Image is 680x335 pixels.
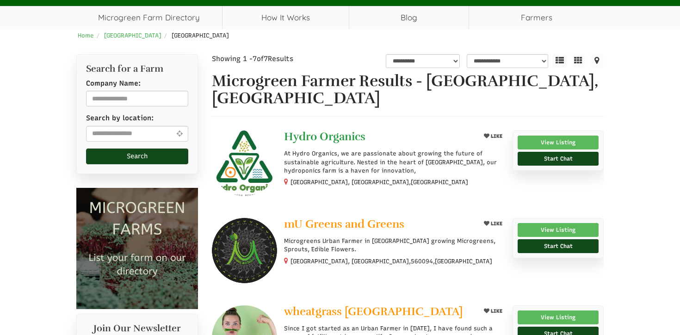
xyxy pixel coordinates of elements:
span: LIKE [489,221,502,227]
a: View Listing [518,136,599,149]
span: [GEOGRAPHIC_DATA] [411,178,468,186]
span: LIKE [489,308,502,314]
span: LIKE [489,133,502,139]
span: [GEOGRAPHIC_DATA] [435,257,492,266]
span: 7 [264,55,268,63]
span: Farmers [469,6,604,29]
select: sortbox-1 [467,54,548,68]
div: Showing 1 - of Results [212,54,342,64]
button: LIKE [481,130,506,142]
p: Microgreens Urban Farmer in [GEOGRAPHIC_DATA] growing Microgreens, Sprouts, Edible Flowers. [284,237,506,254]
a: Start Chat [518,239,599,253]
a: Blog [349,6,469,29]
span: 7 [253,55,257,63]
h1: Microgreen Farmer Results - [GEOGRAPHIC_DATA], [GEOGRAPHIC_DATA] [212,73,604,107]
img: mU Greens and Greens [212,218,277,283]
a: Home [78,32,94,39]
small: [GEOGRAPHIC_DATA], [GEOGRAPHIC_DATA], , [291,258,492,265]
span: 560094 [411,257,433,266]
a: [GEOGRAPHIC_DATA] [104,32,161,39]
label: Company Name: [86,79,141,88]
img: Hydro Organics [212,130,277,196]
p: At Hydro Organics, we are passionate about growing the future of sustainable agriculture. Nested ... [284,149,506,175]
span: Hydro Organics [284,130,365,143]
button: LIKE [481,305,506,317]
a: wheatgrass [GEOGRAPHIC_DATA] [284,305,473,320]
select: overall_rating_filter-1 [386,54,460,68]
a: Microgreen Farm Directory [76,6,222,29]
span: wheatgrass [GEOGRAPHIC_DATA] [284,304,463,318]
small: [GEOGRAPHIC_DATA], [GEOGRAPHIC_DATA], [291,179,468,186]
h2: Search for a Farm [86,64,188,74]
button: Search [86,149,188,164]
img: Microgreen Farms list your microgreen farm today [76,188,198,310]
a: View Listing [518,223,599,237]
a: Start Chat [518,152,599,166]
label: Search by location: [86,113,154,123]
span: mU Greens and Greens [284,217,404,231]
a: View Listing [518,310,599,324]
a: mU Greens and Greens [284,218,473,232]
span: [GEOGRAPHIC_DATA] [172,32,229,39]
a: Hydro Organics [284,130,473,145]
i: Use Current Location [174,130,185,137]
button: LIKE [481,218,506,230]
a: How It Works [223,6,349,29]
